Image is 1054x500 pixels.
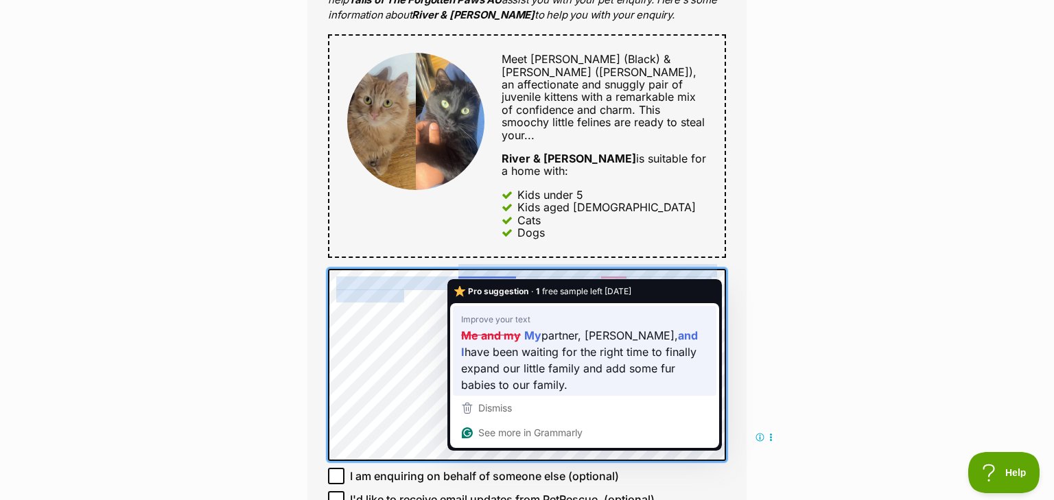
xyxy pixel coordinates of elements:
[412,8,535,21] strong: River & [PERSON_NAME]
[968,452,1040,493] iframe: Help Scout Beacon - Open
[517,201,696,213] div: Kids aged [DEMOGRAPHIC_DATA]
[502,152,707,178] div: is suitable for a home with:
[502,52,696,117] span: Meet [PERSON_NAME] (Black) & [PERSON_NAME] ([PERSON_NAME]), an affectionate and snuggly pair of j...
[517,226,545,239] div: Dogs
[517,214,541,226] div: Cats
[502,103,705,142] span: This smoochy little felines are ready to steal your...
[347,53,484,190] img: River & Genevieve
[517,189,583,201] div: Kids under 5
[328,269,726,461] textarea: To enrich screen reader interactions, please activate Accessibility in Grammarly extension settings
[277,431,777,493] iframe: Advertisement
[502,152,636,165] strong: River & [PERSON_NAME]
[489,1,498,10] img: adc.png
